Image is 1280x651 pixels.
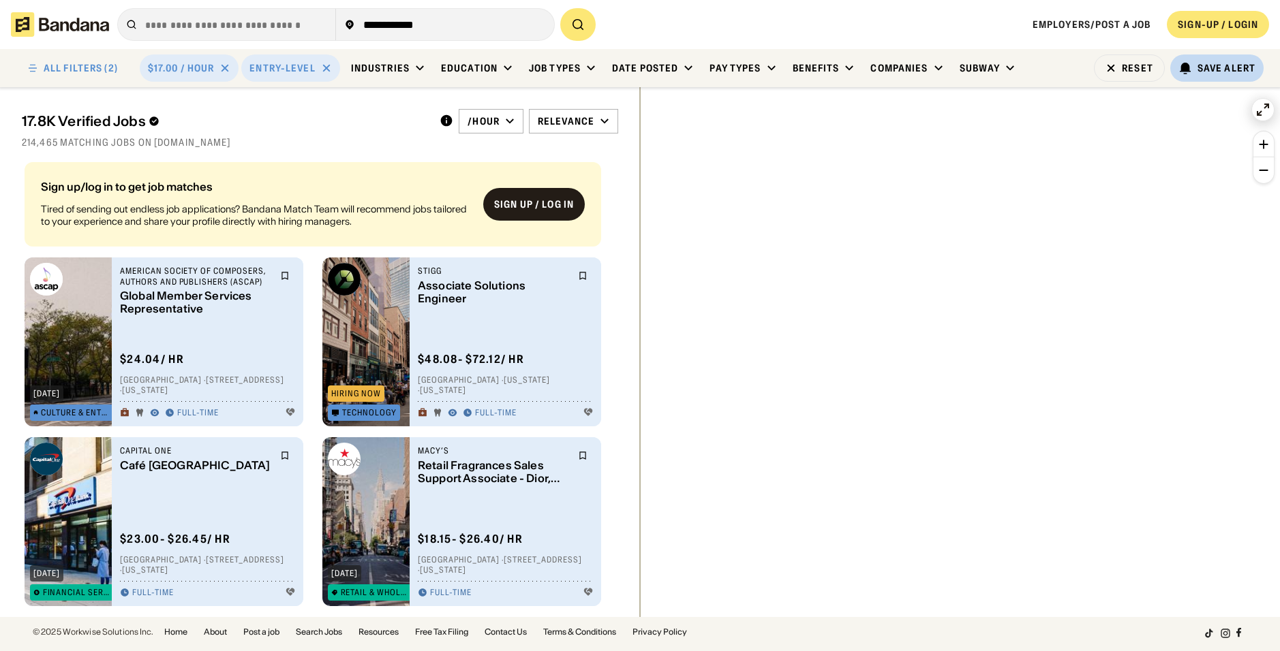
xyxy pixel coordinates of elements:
[418,352,524,366] div: $ 48.08 - $72.12 / hr
[132,588,174,599] div: Full-time
[468,115,500,127] div: /hour
[430,588,472,599] div: Full-time
[44,63,118,73] div: ALL FILTERS (2)
[793,62,840,74] div: Benefits
[120,352,184,366] div: $ 24.04 / hr
[148,62,215,74] div: $17.00 / hour
[41,181,472,192] div: Sign up/log in to get job matches
[249,62,315,74] div: Entry-Level
[33,390,60,398] div: [DATE]
[331,390,381,398] div: Hiring Now
[529,62,581,74] div: Job Types
[543,628,616,636] a: Terms & Conditions
[120,459,272,472] div: Café [GEOGRAPHIC_DATA]
[1033,18,1151,31] a: Employers/Post a job
[418,445,570,456] div: Macy’s
[120,554,295,575] div: [GEOGRAPHIC_DATA] · [STREET_ADDRESS] · [US_STATE]
[475,408,517,419] div: Full-time
[120,266,272,287] div: American Society of Composers, Authors and Publishers (ASCAP)
[418,375,593,396] div: [GEOGRAPHIC_DATA] · [US_STATE] · [US_STATE]
[41,409,110,417] div: Culture & Entertainment
[1122,63,1153,73] div: Reset
[120,445,272,456] div: Capital One
[418,266,570,276] div: Stigg
[33,628,153,636] div: © 2025 Workwise Solutions Inc.
[33,569,60,577] div: [DATE]
[1198,62,1255,74] div: Save Alert
[328,443,361,475] img: Macy’s logo
[418,459,570,485] div: Retail Fragrances Sales Support Associate - Dior, [GEOGRAPHIC_DATA] - Full Time
[41,203,472,227] div: Tired of sending out endless job applications? Bandana Match Team will recommend jobs tailored to...
[441,62,498,74] div: Education
[120,532,230,546] div: $ 23.00 - $26.45 / hr
[538,115,594,127] div: Relevance
[418,532,523,546] div: $ 18.15 - $26.40 / hr
[30,443,63,475] img: Capital One logo
[1178,18,1258,31] div: SIGN-UP / LOGIN
[612,62,678,74] div: Date Posted
[359,628,399,636] a: Resources
[960,62,1001,74] div: Subway
[870,62,928,74] div: Companies
[120,375,295,396] div: [GEOGRAPHIC_DATA] · [STREET_ADDRESS] · [US_STATE]
[296,628,342,636] a: Search Jobs
[418,279,570,305] div: Associate Solutions Engineer
[22,113,429,129] div: 17.8K Verified Jobs
[710,62,761,74] div: Pay Types
[633,628,687,636] a: Privacy Policy
[351,62,410,74] div: Industries
[43,588,110,597] div: Financial Services
[22,157,618,618] div: grid
[120,290,272,316] div: Global Member Services Representative
[485,628,527,636] a: Contact Us
[204,628,227,636] a: About
[22,136,618,148] div: 214,465 matching jobs on [DOMAIN_NAME]
[30,263,63,296] img: American Society of Composers, Authors and Publishers (ASCAP) logo
[164,628,187,636] a: Home
[494,198,574,210] div: Sign up / Log in
[177,408,219,419] div: Full-time
[341,588,408,597] div: Retail & Wholesale
[243,628,279,636] a: Post a job
[331,569,358,577] div: [DATE]
[418,554,593,575] div: [GEOGRAPHIC_DATA] · [STREET_ADDRESS] · [US_STATE]
[328,263,361,296] img: Stigg logo
[11,12,109,37] img: Bandana logotype
[342,409,397,417] div: Technology
[415,628,468,636] a: Free Tax Filing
